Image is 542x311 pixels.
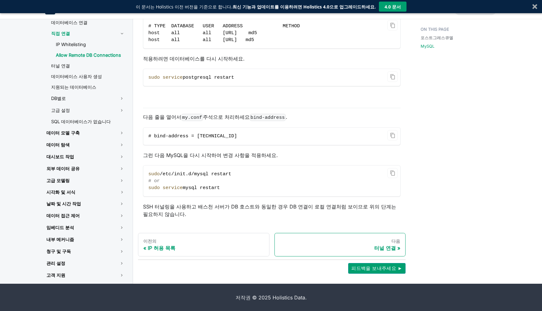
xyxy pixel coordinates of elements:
a: 데이터 탐색 [41,140,130,150]
span: service [163,75,183,80]
button: 코드를 클립보드에 복사하세요 [387,71,398,82]
font: 날짜 및 시간 작업 [46,201,81,206]
span: # bind-address = [TECHNICAL_ID] [148,133,237,139]
span: /etc/init.d/mysql restart [160,171,231,177]
font: 최신 기능과 업데이트를 이용하려면 Holistics 4.0으로 업그레이드하세요. [232,4,376,10]
font: 터널 연결 [374,245,396,251]
font: IP 허용 목록 [148,245,175,251]
button: 피드백을 보내주세요 ► [348,263,406,274]
a: 직접 연결 [46,29,114,39]
font: SQL 데이터베이스가 없습니다 [51,119,111,124]
code: my.conf [181,114,203,121]
font: DB별로 [51,96,66,101]
a: MySQL [421,43,434,49]
a: 시각화 및 서식 [41,187,114,197]
font: 데이터베이스 사용자 생성 [51,74,102,79]
a: 데이터 접근 제어 [41,210,130,221]
a: 데이터베이스 사용자 생성 [46,72,130,81]
font: 외부 데이터 공유 [46,166,80,171]
font: 이 문서는 Holistics 이전 버전을 기준으로 합니다. [136,4,232,10]
button: 접을 수 있는 사이드바 카테고리 '시각화 및 서식'을 전환합니다. [114,187,130,197]
font: 주석으로 처리하세요 [203,114,250,120]
a: 외부 데이터 공유 [41,163,130,174]
font: 임베디드 분석 [46,225,74,230]
a: 이전의IP 허용 목록 [138,233,269,257]
font: 시각화 및 서식 [46,189,75,195]
button: 코드를 클립보드에 복사하세요 [387,168,398,178]
font: 다음 [391,238,400,244]
font: 포스트그레스큐엘 [421,35,453,40]
span: sudo [148,75,160,80]
font: 이전의 [143,238,157,244]
a: 데이터 모델 구축 [41,128,130,138]
font: 지원되는 데이터베이스 [51,84,96,90]
span: sudo [148,171,160,177]
font: 내부 메커니즘 [46,237,74,242]
font: 그런 다음 MySQL을 다시 시작하여 변경 사항을 적용하세요. [143,152,278,158]
a: 날짜 및 시간 작업 [41,198,130,209]
span: host all all [URL] md5 [148,30,257,36]
font: 고급 설정 [51,108,70,113]
a: 고급 모델링 [41,175,130,186]
font: 데이터 접근 제어 [46,213,80,218]
font: 4.0 문서 [385,4,401,10]
button: 접을 수 있는 사이드바 카테고리 '직접 연결'을 전환합니다. [114,29,130,39]
a: SQL 데이터베이스가 없습니다 [46,117,130,126]
font: 다음 줄을 열어서 [143,114,181,120]
font: . [286,114,287,120]
div: 이 문서는 Holistics 이전 버전을 기준으로 합니다.최신 기능과 업데이트를 이용하려면 Holistics 4.0으로 업그레이드하세요. [136,3,376,10]
font: 청구 및 구독 [46,249,71,254]
font: 고객 지원 [46,272,65,278]
font: 대시보드 작업 [46,154,74,159]
span: mysql restart [183,185,220,191]
font: 직접 연결 [51,31,70,36]
a: 대시보드 작업 [41,151,130,162]
a: 데이터베이스 연결 [46,18,130,27]
font: 적용하려면 데이터베이스를 다시 시작하세요. [143,55,245,62]
font: SSH 터널링을 사용하고 배스천 서버가 DB 호스트와 동일한 경우 DB 연결이 로컬 연결처럼 보이므로 위의 단계는 필요하지 않습니다. [143,203,396,217]
a: 임베디드 분석 [41,222,130,233]
a: 다음터널 연결 [274,233,406,257]
span: service [163,185,183,191]
code: bind-address [250,114,286,121]
a: 지원되는 데이터베이스 [46,82,130,92]
font: 데이터베이스 연결 [51,20,88,25]
font: 피드백을 보내주세요 ► [351,266,402,271]
font: 데이터 탐색 [46,142,70,147]
span: sudo [148,185,160,191]
span: # or [148,178,160,184]
a: 터널 연결 [46,61,130,71]
span: # TYPE DATABASE USER ADDRESS METHOD [148,23,300,29]
button: 코드를 클립보드에 복사하세요 [387,20,398,30]
span: postgresql restart [183,75,234,80]
a: Allow Remote DB Connections [51,50,130,60]
a: IP Whitelisting [51,40,130,49]
a: 고객 지원 [41,270,130,281]
button: 4.0 문서 [379,2,406,12]
a: 관리 설정 [41,258,130,269]
font: MySQL [421,44,434,49]
a: DB별로 [46,93,130,104]
font: 터널 연결 [51,63,70,68]
a: 내부 메커니즘 [41,234,130,245]
a: 전체론적전체론적 문서(3.0) [45,4,101,14]
font: 고급 모델링 [46,178,70,183]
span: host all all [URL] md5 [148,37,254,43]
font: 저작권 © 2025 Holistics Data. [236,294,307,301]
button: 코드를 클립보드에 복사하세요 [387,130,398,140]
a: 포스트그레스큐엘 [421,35,453,41]
font: 관리 설정 [46,261,65,266]
nav: 문서 페이지 [138,233,406,257]
a: 고급 설정 [46,105,130,116]
a: 청구 및 구독 [41,246,130,257]
font: 데이터 모델 구축 [46,130,80,135]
